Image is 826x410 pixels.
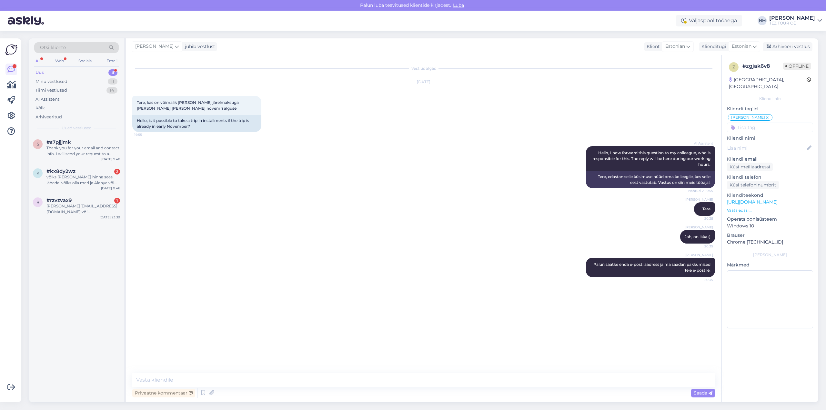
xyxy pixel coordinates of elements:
div: [PERSON_NAME][EMAIL_ADDRESS][DOMAIN_NAME] või [PERSON_NAME][DOMAIN_NAME][EMAIL_ADDRESS][PERSON_NA... [46,203,120,215]
p: Vaata edasi ... [727,207,813,213]
span: Estonian [665,43,685,50]
p: Kliendi email [727,156,813,163]
span: 20:35 [689,244,713,249]
div: [PERSON_NAME] [769,15,815,21]
a: [PERSON_NAME]TEZ TOUR OÜ [769,15,822,26]
div: Privaatne kommentaar [132,389,195,397]
span: #rzvzvax9 [46,197,72,203]
div: NM [758,16,767,25]
span: k [36,171,39,175]
div: 3 [108,69,117,76]
span: [PERSON_NAME] [685,225,713,230]
div: 11 [108,78,117,85]
span: Hello, I now forward this question to my colleague, who is responsible for this. The reply will b... [592,150,711,167]
div: 14 [106,87,117,94]
span: Saada [694,390,712,396]
div: juhib vestlust [182,43,215,50]
span: [PERSON_NAME] [685,197,713,202]
div: [PERSON_NAME] [727,252,813,258]
span: z [732,65,735,69]
div: [GEOGRAPHIC_DATA], [GEOGRAPHIC_DATA] [729,76,807,90]
div: Socials [77,57,93,65]
span: [PERSON_NAME] [685,253,713,257]
p: Klienditeekond [727,192,813,199]
a: [URL][DOMAIN_NAME] [727,199,778,205]
span: [PERSON_NAME] [731,115,765,119]
p: Kliendi telefon [727,174,813,181]
div: Väljaspool tööaega [676,15,742,26]
div: TEZ TOUR OÜ [769,21,815,26]
div: Kõik [35,105,45,111]
div: Tiimi vestlused [35,87,67,94]
span: Palun saatke enda e-posti aadress ja ma saadan pakkumised Teie e-postile. [593,262,711,273]
span: 20:35 [689,216,713,221]
span: AI Assistent [689,141,713,146]
p: Operatsioonisüsteem [727,216,813,223]
div: [DATE] [132,79,715,85]
input: Lisa nimi [727,145,806,152]
span: Tere [702,206,710,211]
div: 2 [114,169,120,175]
div: Email [105,57,119,65]
span: Otsi kliente [40,44,66,51]
div: Vestlus algas [132,65,715,71]
p: Brauser [727,232,813,239]
span: [PERSON_NAME] [135,43,174,50]
div: [DATE] 23:39 [100,215,120,220]
div: Kliendi info [727,96,813,102]
span: r [36,200,39,205]
span: Tere, kas on võimalik [PERSON_NAME] järelmaksuga [PERSON_NAME] [PERSON_NAME] novemri alguse [137,100,240,111]
p: Kliendi nimi [727,135,813,142]
div: Küsi meiliaadressi [727,163,773,171]
span: Luba [451,2,466,8]
span: 20:35 [689,277,713,282]
div: Minu vestlused [35,78,67,85]
span: #s7pjjjmk [46,139,71,145]
div: # zgjak6v8 [742,62,783,70]
p: Chrome [TECHNICAL_ID] [727,239,813,245]
div: [DATE] 9:48 [101,157,120,162]
div: Thank you for your email and contact info. I will send your request to a colleague. They will con... [46,145,120,157]
span: 19:55 [134,132,158,137]
div: AI Assistent [35,96,59,103]
p: Kliendi tag'id [727,105,813,112]
div: [DATE] 0:46 [101,186,120,191]
div: Küsi telefoninumbrit [727,181,779,189]
div: Arhiveeri vestlus [763,42,812,51]
p: Windows 10 [727,223,813,229]
div: Tere, edastan selle küsimuse nüüd oma kolleegile, kes selle eest vastutab. Vastus on siin meie tö... [586,171,715,188]
div: Arhiveeritud [35,114,62,120]
div: Hello, is it possible to take a trip in installments if the trip is already in early November? [132,115,261,132]
div: Uus [35,69,44,76]
div: 1 [114,198,120,204]
input: Lisa tag [727,123,813,132]
span: #kx8dy2wz [46,168,76,174]
p: Märkmed [727,262,813,268]
span: Estonian [732,43,751,50]
div: Web [54,57,65,65]
span: Nähtud ✓ 19:55 [688,188,713,193]
div: Klient [644,43,660,50]
div: võiks [PERSON_NAME] hinna sees, lähedal võiks olla meri ja Alanya või [GEOGRAPHIC_DATA] [46,174,120,186]
span: s [37,142,39,146]
img: Askly Logo [5,44,17,56]
span: Offline [783,63,811,70]
span: Uued vestlused [62,125,92,131]
div: Klienditugi [699,43,726,50]
div: All [34,57,42,65]
span: Jah, on ikka :) [685,234,710,239]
